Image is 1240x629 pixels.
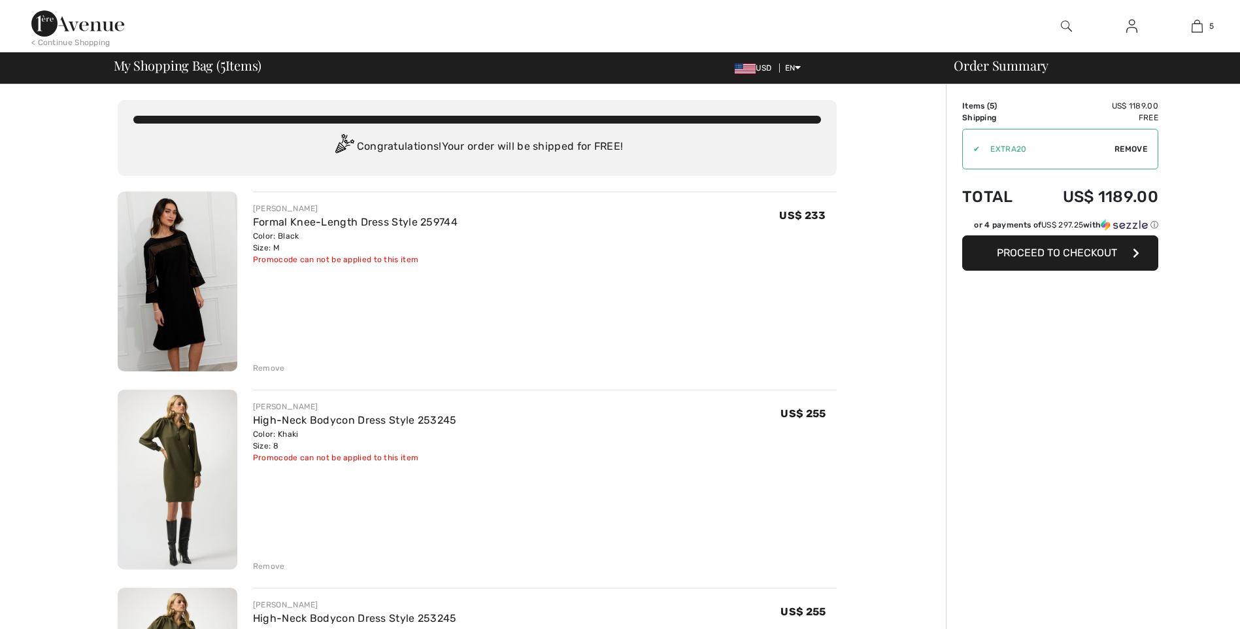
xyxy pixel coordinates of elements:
[253,612,457,624] a: High-Neck Bodycon Dress Style 253245
[1114,143,1147,155] span: Remove
[780,407,826,420] span: US$ 255
[118,390,237,569] img: High-Neck Bodycon Dress Style 253245
[31,37,110,48] div: < Continue Shopping
[114,59,262,72] span: My Shopping Bag ( Items)
[780,605,826,618] span: US$ 255
[1101,219,1148,231] img: Sezzle
[253,452,457,464] div: Promocode can not be applied to this item
[220,56,226,73] span: 5
[253,560,285,572] div: Remove
[253,216,458,228] a: Formal Knee-Length Dress Style 259744
[1041,220,1083,229] span: US$ 297.25
[1030,175,1158,219] td: US$ 1189.00
[253,599,457,611] div: [PERSON_NAME]
[779,209,826,222] span: US$ 233
[253,230,458,254] div: Color: Black Size: M
[1116,18,1148,35] a: Sign In
[785,63,801,73] span: EN
[990,101,994,110] span: 5
[118,192,237,371] img: Formal Knee-Length Dress Style 259744
[980,129,1114,169] input: Promo code
[938,59,1232,72] div: Order Summary
[253,428,457,452] div: Color: Khaki Size: 8
[1030,112,1158,124] td: Free
[962,175,1030,219] td: Total
[735,63,756,74] img: US Dollar
[1030,100,1158,112] td: US$ 1189.00
[31,10,124,37] img: 1ère Avenue
[963,143,980,155] div: ✔
[133,134,821,160] div: Congratulations! Your order will be shipped for FREE!
[331,134,357,160] img: Congratulation2.svg
[1165,18,1229,34] a: 5
[997,246,1117,259] span: Proceed to Checkout
[974,219,1158,231] div: or 4 payments of with
[1192,18,1203,34] img: My Bag
[962,112,1030,124] td: Shipping
[962,100,1030,112] td: Items ( )
[962,219,1158,235] div: or 4 payments ofUS$ 297.25withSezzle Click to learn more about Sezzle
[1126,18,1137,34] img: My Info
[253,414,457,426] a: High-Neck Bodycon Dress Style 253245
[1061,18,1072,34] img: search the website
[1209,20,1214,32] span: 5
[962,235,1158,271] button: Proceed to Checkout
[253,401,457,413] div: [PERSON_NAME]
[253,203,458,214] div: [PERSON_NAME]
[253,254,458,265] div: Promocode can not be applied to this item
[735,63,777,73] span: USD
[253,362,285,374] div: Remove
